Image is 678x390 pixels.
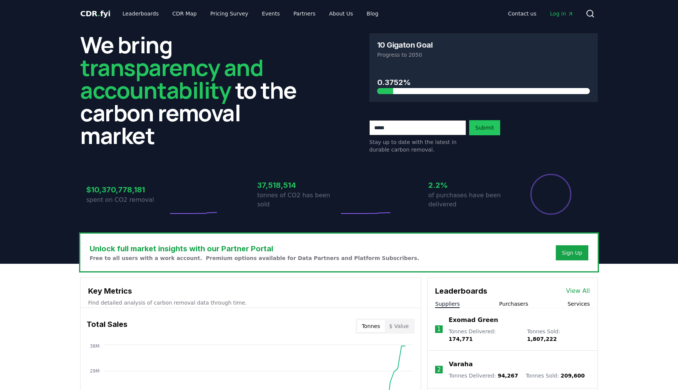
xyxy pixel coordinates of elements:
button: Sign Up [556,245,588,260]
p: of purchases have been delivered [428,191,510,209]
button: $ Value [385,320,414,332]
h3: Total Sales [87,319,128,334]
p: Stay up to date with the latest in durable carbon removal. [369,138,466,153]
h3: $10,370,778,181 [86,184,168,195]
nav: Main [117,7,384,20]
p: spent on CO2 removal [86,195,168,204]
p: Tonnes Sold : [527,328,590,343]
p: Free to all users with a work account. Premium options available for Data Partners and Platform S... [90,254,419,262]
a: Exomad Green [449,316,498,325]
p: Find detailed analysis of carbon removal data through time. [88,299,413,306]
span: 1,807,222 [527,336,557,342]
div: Percentage of sales delivered [530,173,572,215]
span: 174,771 [449,336,473,342]
span: Log in [550,10,574,17]
a: About Us [323,7,359,20]
a: Leaderboards [117,7,165,20]
a: Events [256,7,286,20]
a: CDR.fyi [80,8,110,19]
button: Suppliers [435,300,460,308]
a: Blog [361,7,384,20]
tspan: 29M [90,368,100,374]
p: Tonnes Delivered : [449,328,519,343]
h3: 2.2% [428,180,510,191]
p: 1 [437,325,441,334]
h3: Key Metrics [88,285,413,297]
p: Tonnes Delivered : [449,372,518,379]
button: Services [568,300,590,308]
a: Log in [544,7,580,20]
h3: 0.3752% [377,77,590,88]
p: 2 [437,365,441,374]
a: Contact us [502,7,543,20]
a: Partners [288,7,322,20]
p: Tonnes Sold : [526,372,585,379]
h3: Leaderboards [435,285,487,297]
h2: We bring to the carbon removal market [80,33,309,147]
a: Sign Up [562,249,582,257]
nav: Main [502,7,580,20]
a: Varaha [449,360,473,369]
span: . [98,9,100,18]
a: Pricing Survey [204,7,254,20]
span: 94,267 [498,373,518,379]
h3: 10 Gigaton Goal [377,41,432,49]
button: Submit [469,120,500,135]
p: tonnes of CO2 has been sold [257,191,339,209]
button: Tonnes [357,320,384,332]
button: Purchasers [499,300,528,308]
a: View All [566,286,590,296]
tspan: 38M [90,344,100,349]
h3: Unlock full market insights with our Partner Portal [90,243,419,254]
h3: 37,518,514 [257,180,339,191]
p: Progress to 2050 [377,51,590,59]
span: 209,600 [561,373,585,379]
a: CDR Map [166,7,203,20]
span: transparency and accountability [80,52,263,105]
span: CDR fyi [80,9,110,18]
